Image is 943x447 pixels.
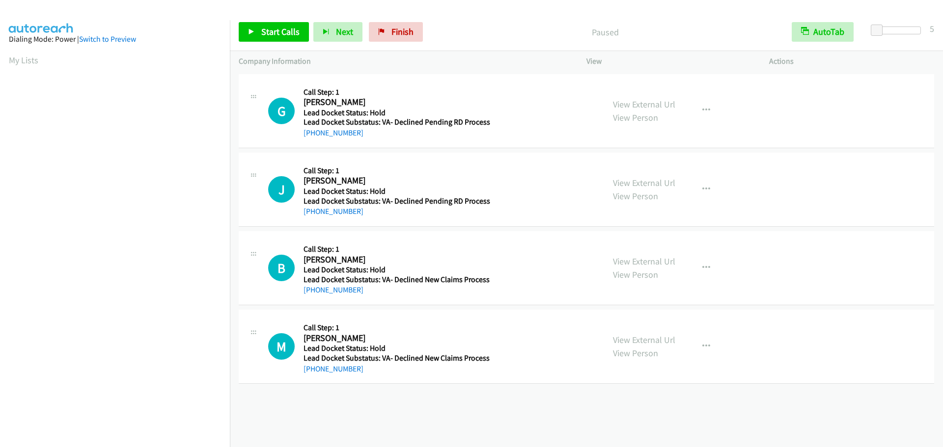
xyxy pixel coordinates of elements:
a: View Person [613,190,658,202]
a: Start Calls [239,22,309,42]
h5: Lead Docket Status: Hold [304,108,490,118]
div: Dialing Mode: Power | [9,33,221,45]
div: Delay between calls (in seconds) [876,26,921,34]
h5: Call Step: 1 [304,166,490,176]
h5: Lead Docket Status: Hold [304,343,490,353]
h5: Lead Docket Status: Hold [304,265,490,275]
div: The call is yet to be attempted [268,333,295,360]
a: [PHONE_NUMBER] [304,128,363,137]
a: View External Url [613,256,675,267]
a: View External Url [613,334,675,345]
a: View Person [613,347,658,359]
div: 5 [930,22,934,35]
span: Finish [391,26,414,37]
a: [PHONE_NUMBER] [304,285,363,294]
h5: Lead Docket Substatus: VA- Declined Pending RD Process [304,117,490,127]
h5: Lead Docket Substatus: VA- Declined Pending RD Process [304,196,490,206]
h1: J [268,176,295,203]
h5: Lead Docket Substatus: VA- Declined New Claims Process [304,275,490,285]
a: Switch to Preview [79,34,136,44]
a: View External Url [613,177,675,188]
a: View Person [613,269,658,280]
div: The call is yet to be attempted [268,176,295,203]
h5: Call Step: 1 [304,323,490,333]
a: View External Url [613,99,675,110]
h1: B [268,255,295,281]
span: Start Calls [261,26,300,37]
a: [PHONE_NUMBER] [304,364,363,373]
a: My Lists [9,54,38,66]
h2: [PERSON_NAME] [304,333,486,344]
a: Finish [369,22,423,42]
h1: M [268,333,295,360]
div: The call is yet to be attempted [268,255,295,281]
h1: G [268,98,295,124]
p: Actions [769,55,934,67]
div: The call is yet to be attempted [268,98,295,124]
a: [PHONE_NUMBER] [304,207,363,216]
h5: Call Step: 1 [304,244,490,254]
span: Next [336,26,353,37]
p: Paused [436,26,774,39]
h2: [PERSON_NAME] [304,97,486,108]
p: Company Information [239,55,569,67]
p: View [586,55,751,67]
h5: Lead Docket Status: Hold [304,186,490,196]
h5: Call Step: 1 [304,87,490,97]
button: Next [313,22,362,42]
h2: [PERSON_NAME] [304,254,486,265]
button: AutoTab [792,22,854,42]
h5: Lead Docket Substatus: VA- Declined New Claims Process [304,353,490,363]
h2: [PERSON_NAME] [304,175,486,186]
a: View Person [613,112,658,123]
